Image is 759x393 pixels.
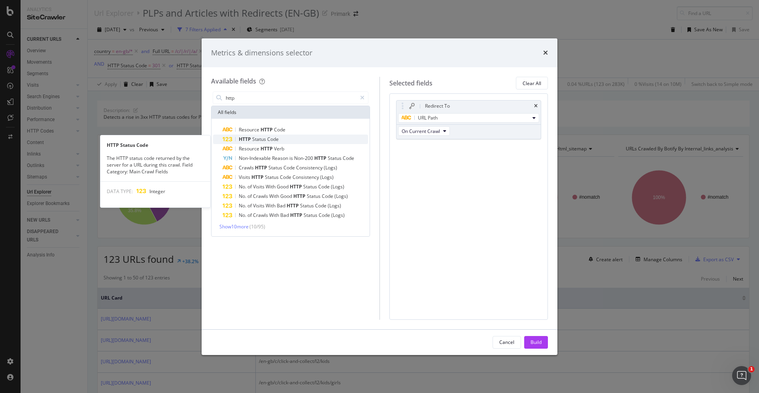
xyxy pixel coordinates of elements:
span: of [247,183,253,190]
span: No. [239,183,247,190]
span: With [269,212,280,218]
span: With [269,193,280,199]
span: Visits [239,174,251,180]
div: Redirect To [425,102,450,110]
div: Clear All [523,80,541,87]
input: Search by field name [225,92,357,104]
span: (Logs) [324,164,337,171]
span: Status [265,174,280,180]
span: URL Path [418,114,438,121]
div: All fields [211,106,370,119]
div: Available fields [211,77,256,85]
span: Status [268,164,283,171]
span: 1 [748,366,755,372]
span: of [247,202,253,209]
div: HTTP Status Code [100,142,210,148]
span: Status [252,136,267,142]
div: times [534,104,538,108]
span: Crawls [253,212,269,218]
button: URL Path [398,113,540,123]
span: Bad [280,212,290,218]
iframe: Intercom live chat [732,366,751,385]
span: HTTP [261,126,274,133]
span: Code [318,183,331,190]
span: (Logs) [334,193,348,199]
span: HTTP [255,164,268,171]
span: of [247,212,253,218]
button: On Current Crawl [398,126,450,136]
span: Code [322,193,334,199]
button: Build [524,336,548,349]
span: Good [280,193,293,199]
span: HTTP [290,212,304,218]
span: (Logs) [320,174,334,180]
span: With [266,202,277,209]
span: (Logs) [331,212,345,218]
span: is [289,155,294,161]
span: HTTP [290,183,303,190]
span: On Current Crawl [402,128,440,135]
span: Status [300,202,315,209]
span: HTTP [261,145,274,152]
div: Cancel [499,339,514,346]
span: Code [280,174,293,180]
span: (Logs) [328,202,341,209]
div: Build [531,339,542,346]
span: Consistency [296,164,324,171]
span: Resource [239,126,261,133]
span: Code [343,155,354,161]
button: Clear All [516,77,548,89]
span: Crawls [239,164,255,171]
span: Good [277,183,290,190]
span: Code [274,126,285,133]
span: No. [239,193,247,199]
span: Crawls [253,193,269,199]
div: modal [202,38,557,355]
span: HTTP [287,202,300,209]
span: Non-Indexable [239,155,272,161]
span: Code [315,202,328,209]
span: Visits [253,183,266,190]
span: Verb [274,145,284,152]
span: Code [283,164,296,171]
button: Cancel [493,336,521,349]
span: No. [239,202,247,209]
span: HTTP [293,193,307,199]
span: With [266,183,277,190]
div: Metrics & dimensions selector [211,48,312,58]
span: HTTP [239,136,252,142]
div: Selected fields [389,79,432,88]
div: Redirect TotimesURL PathOn Current Crawl [396,100,542,139]
div: times [543,48,548,58]
span: Reason [272,155,289,161]
div: The HTTP status code returned by the server for a URL during this crawl. Field Category: Main Cra... [100,155,210,175]
span: Resource [239,145,261,152]
span: Status [328,155,343,161]
span: (Logs) [331,183,344,190]
span: of [247,193,253,199]
span: Visits [253,202,266,209]
span: Consistency [293,174,320,180]
span: No. [239,212,247,218]
span: HTTP [314,155,328,161]
span: Status [303,183,318,190]
span: Show 10 more [219,223,249,230]
span: Status [307,193,322,199]
span: HTTP [251,174,265,180]
span: ( 10 / 95 ) [249,223,265,230]
span: Code [267,136,279,142]
span: Bad [277,202,287,209]
span: Status [304,212,319,218]
span: Non-200 [294,155,314,161]
span: Code [319,212,331,218]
